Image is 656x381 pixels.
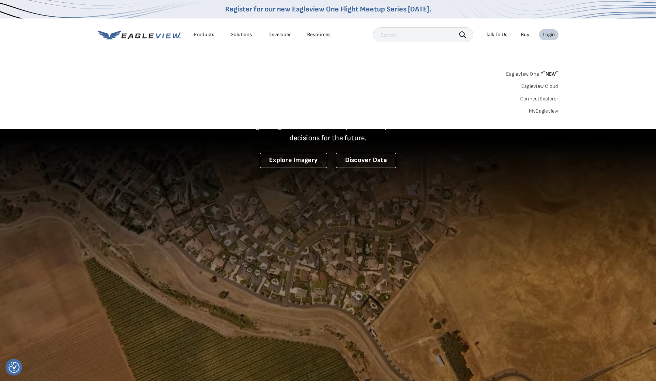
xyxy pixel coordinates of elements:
a: Discover Data [336,153,396,168]
span: NEW [543,71,558,77]
a: Eagleview Cloud [521,83,559,90]
a: Register for our new Eagleview One Flight Meetup Series [DATE]. [225,5,431,14]
a: MyEagleview [529,108,559,114]
a: Buy [521,31,529,38]
a: Explore Imagery [260,153,327,168]
div: Solutions [231,31,252,38]
input: Search [373,27,473,42]
img: Revisit consent button [8,362,20,373]
a: Developer [268,31,291,38]
a: Eagleview One™*NEW* [506,69,559,77]
div: Login [543,31,555,38]
div: Products [194,31,214,38]
div: Talk To Us [486,31,508,38]
button: Consent Preferences [8,362,20,373]
a: ConnectExplorer [520,96,559,102]
div: Resources [307,31,331,38]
